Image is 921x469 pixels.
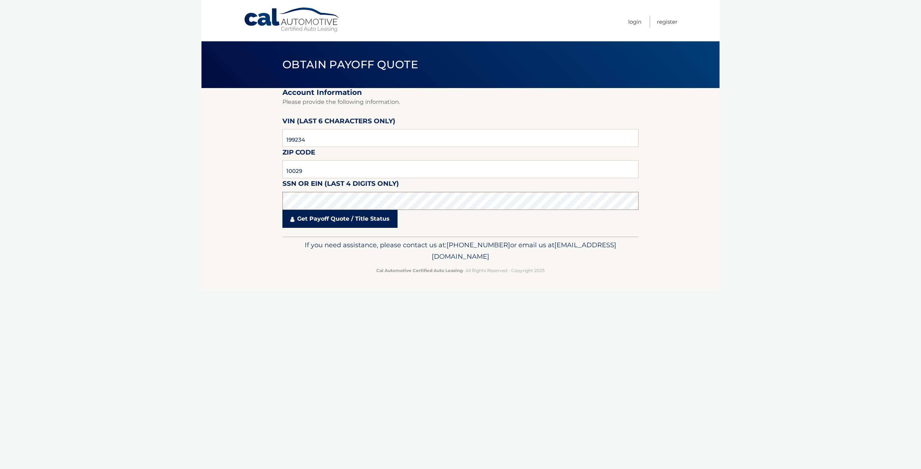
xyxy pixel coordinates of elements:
[244,7,341,33] a: Cal Automotive
[628,16,641,28] a: Login
[282,178,399,192] label: SSN or EIN (last 4 digits only)
[287,239,634,262] p: If you need assistance, please contact us at: or email us at
[657,16,677,28] a: Register
[376,268,463,273] strong: Cal Automotive Certified Auto Leasing
[282,116,395,129] label: VIN (last 6 characters only)
[287,267,634,274] p: - All Rights Reserved - Copyright 2025
[282,210,398,228] a: Get Payoff Quote / Title Status
[282,147,315,160] label: Zip Code
[282,88,639,97] h2: Account Information
[282,97,639,107] p: Please provide the following information.
[282,58,418,71] span: Obtain Payoff Quote
[446,241,510,249] span: [PHONE_NUMBER]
